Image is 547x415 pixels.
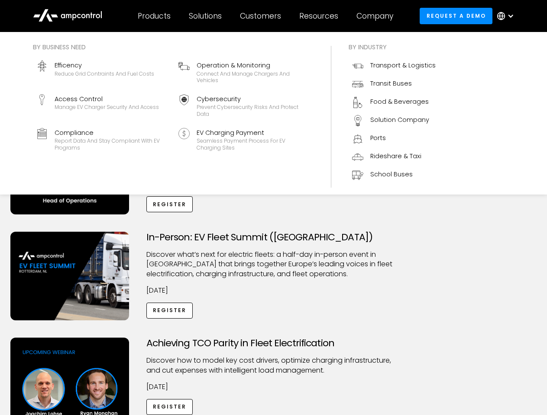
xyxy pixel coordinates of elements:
[33,42,314,52] div: By business need
[138,11,171,21] div: Products
[55,70,154,77] div: Reduce grid contraints and fuel costs
[349,112,439,130] a: Solution Company
[420,8,492,24] a: Request a demo
[189,11,222,21] div: Solutions
[356,11,393,21] div: Company
[55,128,168,137] div: Compliance
[33,91,172,121] a: Access ControlManage EV charger security and access
[175,91,314,121] a: CybersecurityPrevent cybersecurity risks and protect data
[55,94,159,104] div: Access Control
[197,70,310,84] div: Connect and manage chargers and vehicles
[146,232,401,243] h3: In-Person: EV Fleet Summit ([GEOGRAPHIC_DATA])
[146,196,193,212] a: Register
[146,399,193,415] a: Register
[197,137,310,151] div: Seamless Payment Process for EV Charging Sites
[370,97,429,106] div: Food & Beverages
[240,11,281,21] div: Customers
[349,75,439,93] a: Transit Buses
[33,124,172,155] a: ComplianceReport data and stay compliant with EV programs
[175,124,314,155] a: EV Charging PaymentSeamless Payment Process for EV Charging Sites
[197,61,310,70] div: Operation & Monitoring
[370,61,436,70] div: Transport & Logistics
[370,115,429,124] div: Solution Company
[175,57,314,87] a: Operation & MonitoringConnect and manage chargers and vehicles
[55,61,154,70] div: Efficency
[349,130,439,148] a: Ports
[146,356,401,375] p: Discover how to model key cost drivers, optimize charging infrastructure, and cut expenses with i...
[197,104,310,117] div: Prevent cybersecurity risks and protect data
[146,338,401,349] h3: Achieving TCO Parity in Fleet Electrification
[197,128,310,137] div: EV Charging Payment
[299,11,338,21] div: Resources
[349,148,439,166] a: Rideshare & Taxi
[146,286,401,295] p: [DATE]
[146,303,193,319] a: Register
[55,104,159,111] div: Manage EV charger security and access
[370,151,421,161] div: Rideshare & Taxi
[33,57,172,87] a: EfficencyReduce grid contraints and fuel costs
[146,250,401,279] p: ​Discover what’s next for electric fleets: a half-day in-person event in [GEOGRAPHIC_DATA] that b...
[349,57,439,75] a: Transport & Logistics
[349,42,439,52] div: By industry
[370,169,413,179] div: School Buses
[370,79,412,88] div: Transit Buses
[349,93,439,112] a: Food & Beverages
[55,137,168,151] div: Report data and stay compliant with EV programs
[370,133,386,143] div: Ports
[349,166,439,184] a: School Buses
[197,94,310,104] div: Cybersecurity
[146,382,401,392] p: [DATE]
